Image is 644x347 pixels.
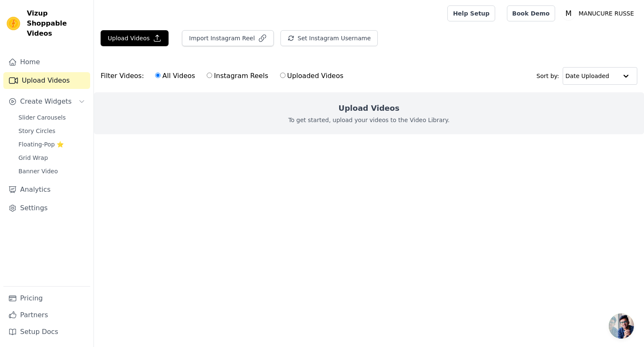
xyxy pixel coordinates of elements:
span: Create Widgets [20,97,72,107]
a: Settings [3,200,90,217]
button: M MANUCURE RUSSE [562,6,637,21]
p: To get started, upload your videos to the Video Library. [288,116,450,124]
a: Book Demo [507,5,555,21]
img: Vizup [7,17,20,30]
button: Create Widgets [3,93,90,110]
button: Set Instagram Username [280,30,378,46]
a: Home [3,54,90,70]
a: Pricing [3,290,90,307]
a: Slider Carousels [13,112,90,123]
div: Chat öffnen [609,313,634,339]
span: Banner Video [18,167,58,175]
input: Instagram Reels [207,73,212,78]
div: Sort by: [537,67,638,85]
p: MANUCURE RUSSE [575,6,637,21]
span: Vizup Shoppable Videos [27,8,87,39]
label: Uploaded Videos [280,70,344,81]
span: Floating-Pop ⭐ [18,140,64,149]
a: Story Circles [13,125,90,137]
a: Partners [3,307,90,324]
input: Uploaded Videos [280,73,286,78]
span: Slider Carousels [18,113,66,122]
a: Grid Wrap [13,152,90,164]
text: M [566,9,572,18]
label: All Videos [155,70,195,81]
label: Instagram Reels [206,70,268,81]
a: Analytics [3,181,90,198]
button: Upload Videos [101,30,169,46]
h2: Upload Videos [338,102,399,114]
div: Filter Videos: [101,66,348,86]
input: All Videos [155,73,161,78]
a: Help Setup [447,5,495,21]
a: Banner Video [13,165,90,177]
span: Grid Wrap [18,154,48,162]
a: Floating-Pop ⭐ [13,138,90,150]
a: Setup Docs [3,324,90,340]
span: Story Circles [18,127,55,135]
a: Upload Videos [3,72,90,89]
button: Import Instagram Reel [182,30,274,46]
